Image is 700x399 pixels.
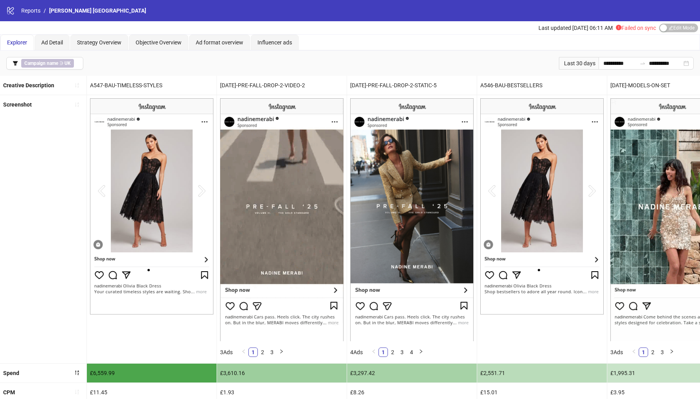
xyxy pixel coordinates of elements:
[639,348,648,357] a: 1
[220,349,233,355] span: 3 Ads
[616,25,621,30] span: exclamation-circle
[196,39,243,46] span: Ad format overview
[658,348,667,357] li: 3
[64,61,71,66] b: UK
[268,348,276,357] a: 3
[41,39,63,46] span: Ad Detail
[379,348,388,357] a: 1
[350,98,474,341] img: Screenshot 120232254511500361
[21,59,74,68] span: ∋
[639,60,646,66] span: to
[419,349,423,354] span: right
[388,348,397,357] a: 2
[667,348,676,357] li: Next Page
[7,39,27,46] span: Explorer
[74,102,80,107] span: sort-ascending
[559,57,599,70] div: Last 30 days
[74,370,80,375] span: sort-descending
[49,7,146,14] span: [PERSON_NAME] [GEOGRAPHIC_DATA]
[249,348,257,357] a: 1
[347,76,477,95] div: [DATE]-PRE-FALL-DROP-2-STATIC-5
[77,39,121,46] span: Strategy Overview
[667,348,676,357] button: right
[24,61,58,66] b: Campaign name
[648,348,658,357] li: 2
[347,364,477,382] div: £3,297.42
[658,348,667,357] a: 3
[74,83,80,88] span: sort-ascending
[629,348,639,357] button: left
[258,348,267,357] a: 2
[258,348,267,357] li: 2
[3,82,54,88] b: Creative Description
[407,348,416,357] a: 4
[369,348,378,357] button: left
[538,25,613,31] span: Last updated [DATE] 06:11 AM
[378,348,388,357] li: 1
[241,349,246,354] span: left
[639,60,646,66] span: swap-right
[477,364,607,382] div: £2,551.71
[90,98,213,314] img: Screenshot 120216190389060361
[267,348,277,357] li: 3
[257,39,292,46] span: Influencer ads
[220,98,344,341] img: Screenshot 120232254193890361
[136,39,182,46] span: Objective Overview
[649,348,657,357] a: 2
[632,349,636,354] span: left
[74,389,80,395] span: sort-ascending
[239,348,248,357] button: left
[217,76,347,95] div: [DATE]-PRE-FALL-DROP-2-VIDEO-2
[388,348,397,357] li: 2
[217,364,347,382] div: £3,610.16
[371,349,376,354] span: left
[44,6,46,15] li: /
[248,348,258,357] li: 1
[13,61,18,66] span: filter
[610,349,623,355] span: 3 Ads
[239,348,248,357] li: Previous Page
[3,101,32,108] b: Screenshot
[277,348,286,357] li: Next Page
[398,348,406,357] a: 3
[669,349,674,354] span: right
[3,370,19,376] b: Spend
[20,6,42,15] a: Reports
[87,364,217,382] div: £6,559.99
[416,348,426,357] button: right
[279,349,284,354] span: right
[3,389,15,395] b: CPM
[397,348,407,357] li: 3
[350,349,363,355] span: 4 Ads
[639,348,648,357] li: 1
[480,98,604,314] img: Screenshot 120216200620540361
[616,25,656,31] span: Failed on sync
[6,57,83,70] button: Campaign name ∋ UK
[416,348,426,357] li: Next Page
[87,76,217,95] div: A547-BAU-TIMELESS-STYLES
[477,76,607,95] div: A546-BAU-BESTSELLERS
[369,348,378,357] li: Previous Page
[407,348,416,357] li: 4
[277,348,286,357] button: right
[629,348,639,357] li: Previous Page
